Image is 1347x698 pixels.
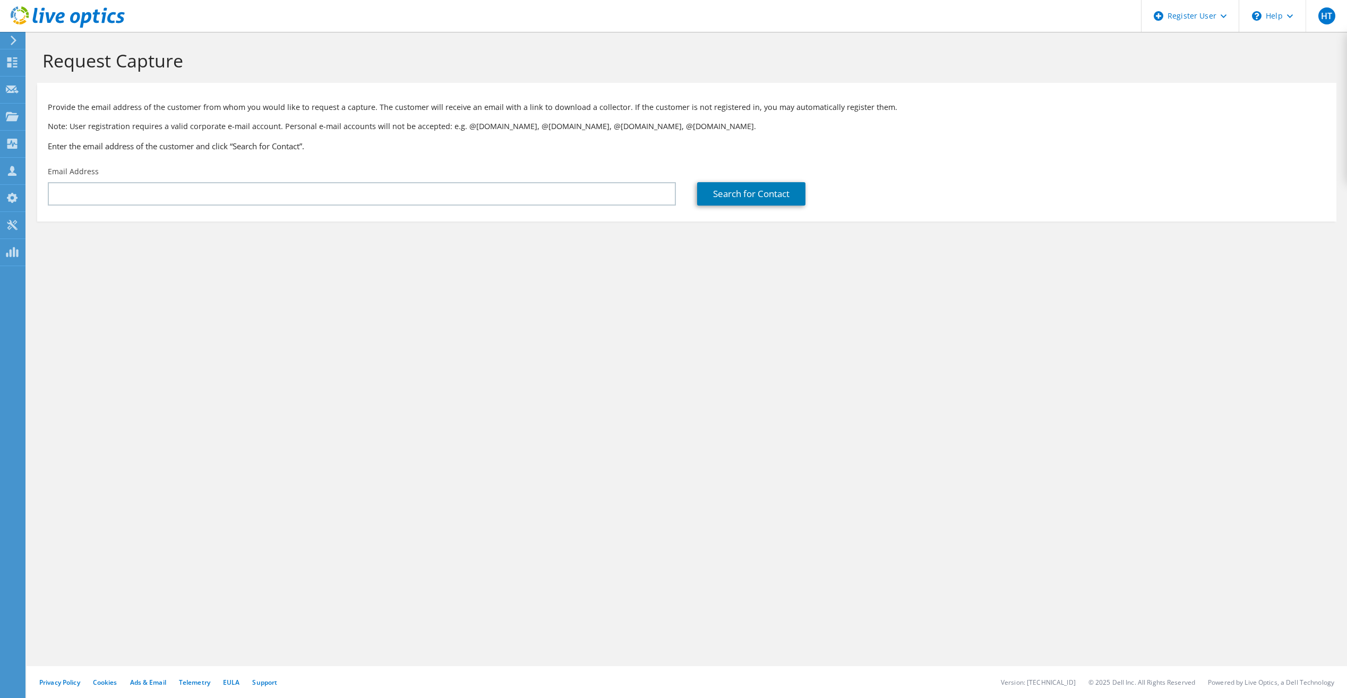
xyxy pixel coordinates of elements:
[42,49,1326,72] h1: Request Capture
[39,678,80,687] a: Privacy Policy
[1318,7,1335,24] span: HT
[48,121,1326,132] p: Note: User registration requires a valid corporate e-mail account. Personal e-mail accounts will ...
[697,182,805,206] a: Search for Contact
[93,678,117,687] a: Cookies
[1088,678,1195,687] li: © 2025 Dell Inc. All Rights Reserved
[1208,678,1334,687] li: Powered by Live Optics, a Dell Technology
[48,101,1326,113] p: Provide the email address of the customer from whom you would like to request a capture. The cust...
[223,678,239,687] a: EULA
[130,678,166,687] a: Ads & Email
[48,140,1326,152] h3: Enter the email address of the customer and click “Search for Contact”.
[48,166,99,177] label: Email Address
[1252,11,1262,21] svg: \n
[252,678,277,687] a: Support
[1001,678,1076,687] li: Version: [TECHNICAL_ID]
[179,678,210,687] a: Telemetry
